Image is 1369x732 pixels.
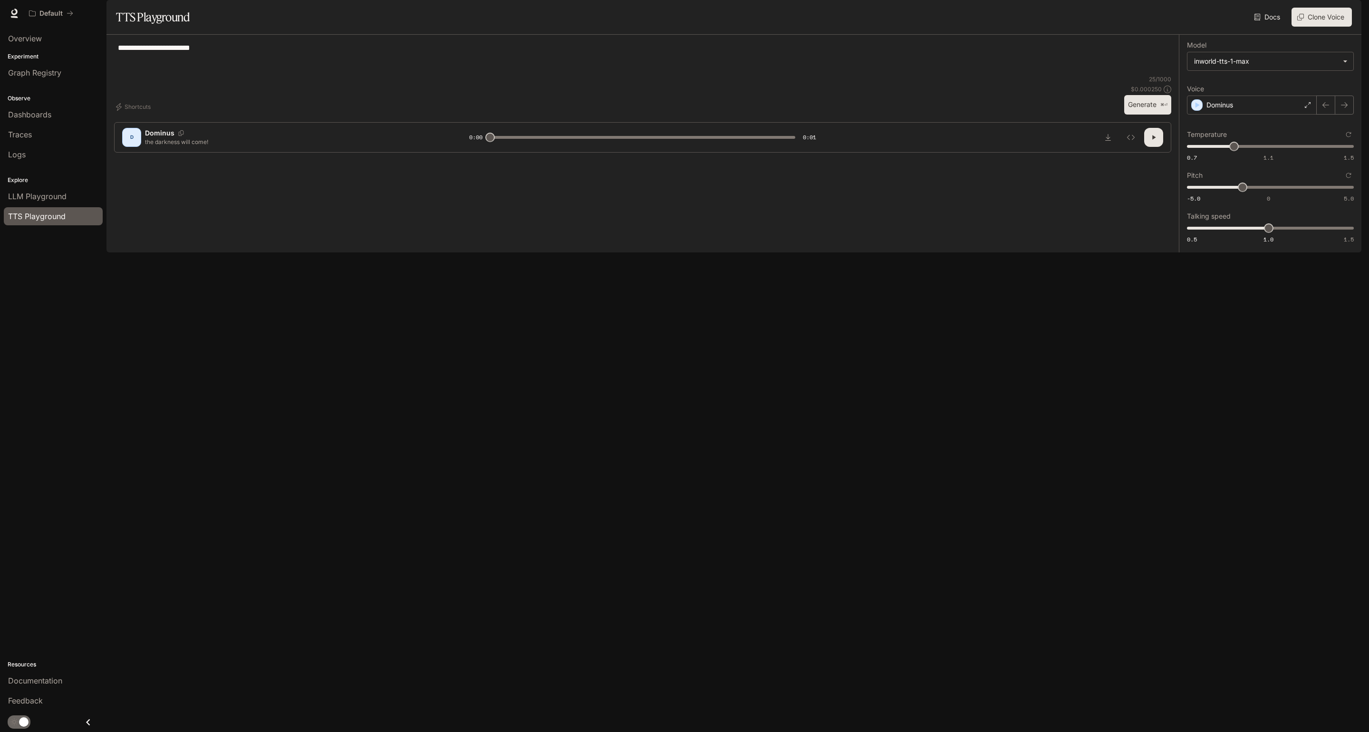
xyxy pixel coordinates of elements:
[1187,52,1353,70] div: inworld-tts-1-max
[1343,170,1354,181] button: Reset to default
[1187,194,1200,202] span: -5.0
[1121,128,1140,147] button: Inspect
[174,130,188,136] button: Copy Voice ID
[1131,85,1162,93] p: $ 0.000250
[39,10,63,18] p: Default
[1160,102,1167,108] p: ⌘⏎
[1343,129,1354,140] button: Reset to default
[1206,100,1233,110] p: Dominus
[1124,95,1171,115] button: Generate⌘⏎
[1263,235,1273,243] span: 1.0
[145,138,446,146] p: the darkness will come!
[1187,86,1204,92] p: Voice
[1187,154,1197,162] span: 0.7
[1099,128,1118,147] button: Download audio
[1292,8,1352,27] button: Clone Voice
[1187,131,1227,138] p: Temperature
[1187,235,1197,243] span: 0.5
[469,133,482,142] span: 0:00
[1263,154,1273,162] span: 1.1
[803,133,816,142] span: 0:01
[124,130,139,145] div: D
[145,128,174,138] p: Dominus
[1187,172,1203,179] p: Pitch
[1187,42,1206,48] p: Model
[1344,154,1354,162] span: 1.5
[1344,235,1354,243] span: 1.5
[1187,213,1231,220] p: Talking speed
[116,8,190,27] h1: TTS Playground
[1267,194,1270,202] span: 0
[1149,75,1171,83] p: 25 / 1000
[1194,57,1338,66] div: inworld-tts-1-max
[1252,8,1284,27] a: Docs
[1344,194,1354,202] span: 5.0
[25,4,77,23] button: All workspaces
[114,99,154,115] button: Shortcuts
